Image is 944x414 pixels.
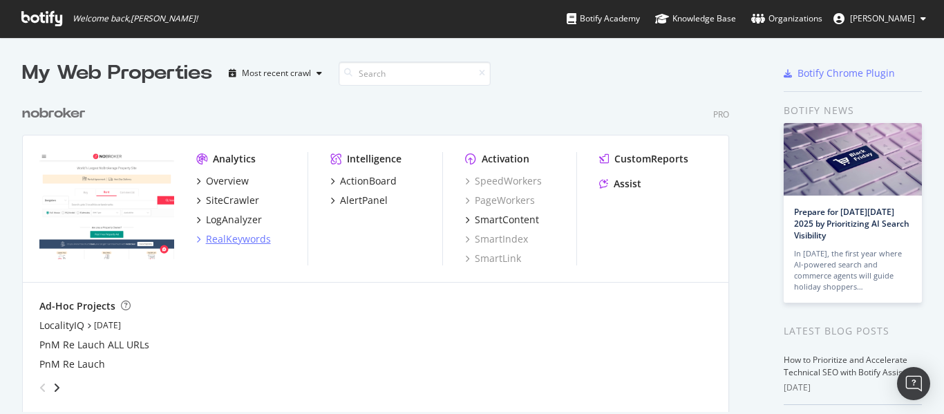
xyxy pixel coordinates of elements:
div: Botify Academy [567,12,640,26]
img: Prepare for Black Friday 2025 by Prioritizing AI Search Visibility [784,123,922,196]
div: CustomReports [614,152,688,166]
a: nobroker [22,104,91,124]
a: Assist [599,177,641,191]
div: My Web Properties [22,59,212,87]
div: Organizations [751,12,822,26]
div: Botify news [784,103,922,118]
div: Open Intercom Messenger [897,367,930,400]
a: Prepare for [DATE][DATE] 2025 by Prioritizing AI Search Visibility [794,206,909,241]
div: ActionBoard [340,174,397,188]
div: AlertPanel [340,194,388,207]
div: Latest Blog Posts [784,323,922,339]
div: SmartContent [475,213,539,227]
div: Activation [482,152,529,166]
a: SmartIndex [465,232,528,246]
div: Analytics [213,152,256,166]
img: nobroker.com [39,152,174,260]
a: PageWorkers [465,194,535,207]
div: Ad-Hoc Projects [39,299,115,313]
div: Intelligence [347,152,402,166]
div: LogAnalyzer [206,213,262,227]
a: SiteCrawler [196,194,259,207]
a: [DATE] [94,319,121,331]
a: PnM Re Lauch [39,357,105,371]
a: RealKeywords [196,232,271,246]
button: [PERSON_NAME] [822,8,937,30]
a: ActionBoard [330,174,397,188]
div: Botify Chrome Plugin [797,66,895,80]
a: PnM Re Lauch ALL URLs [39,338,149,352]
a: Overview [196,174,249,188]
span: Welcome back, [PERSON_NAME] ! [73,13,198,24]
span: Rahul Tiwari [850,12,915,24]
div: Overview [206,174,249,188]
a: SmartContent [465,213,539,227]
a: SmartLink [465,252,521,265]
div: Knowledge Base [655,12,736,26]
button: Most recent crawl [223,62,328,84]
div: In [DATE], the first year where AI-powered search and commerce agents will guide holiday shoppers… [794,248,912,292]
a: LocalityIQ [39,319,84,332]
div: Most recent crawl [242,69,311,77]
div: angle-left [34,377,52,399]
div: RealKeywords [206,232,271,246]
div: [DATE] [784,382,922,394]
a: CustomReports [599,152,688,166]
a: AlertPanel [330,194,388,207]
div: Assist [614,177,641,191]
a: SpeedWorkers [465,174,542,188]
div: nobroker [22,104,86,124]
a: LogAnalyzer [196,213,262,227]
div: Pro [713,109,729,120]
input: Search [339,62,491,86]
a: Botify Chrome Plugin [784,66,895,80]
a: How to Prioritize and Accelerate Technical SEO with Botify Assist [784,354,907,378]
div: SiteCrawler [206,194,259,207]
div: grid [22,87,740,412]
div: angle-right [52,381,62,395]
